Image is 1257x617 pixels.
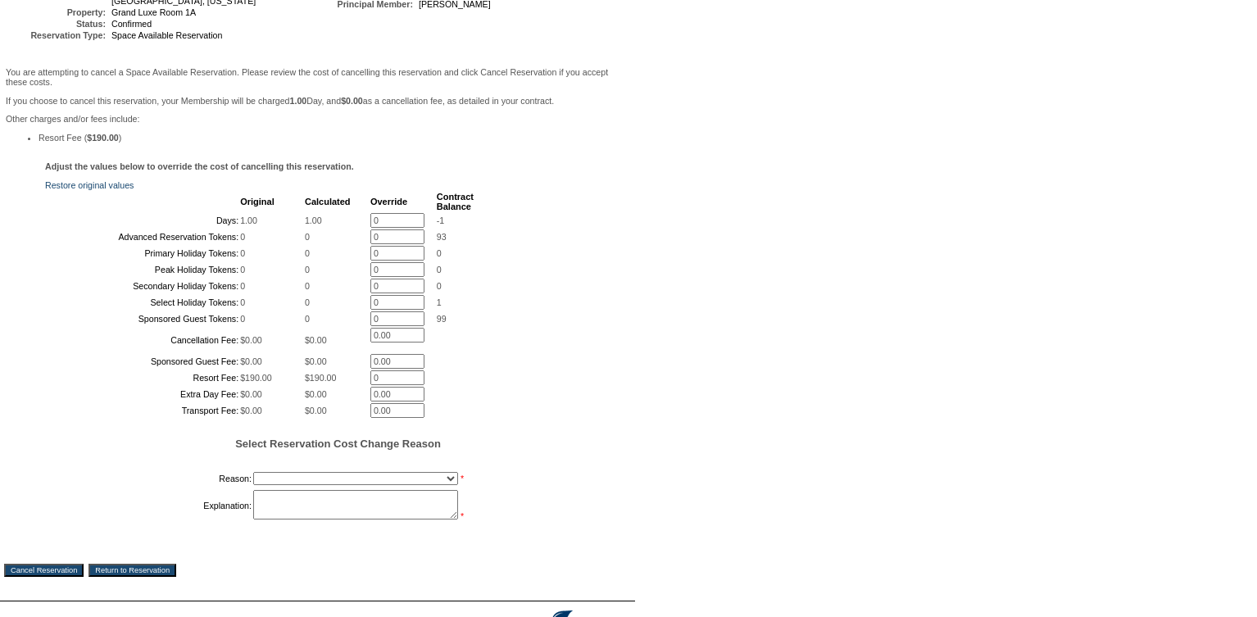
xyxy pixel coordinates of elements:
[305,335,327,345] span: $0.00
[47,262,238,277] td: Peak Holiday Tokens:
[45,161,354,171] b: Adjust the values below to override the cost of cancelling this reservation.
[305,197,351,206] b: Calculated
[47,213,238,228] td: Days:
[370,197,407,206] b: Override
[305,215,322,225] span: 1.00
[240,281,245,291] span: 0
[305,373,337,383] span: $190.00
[305,406,327,415] span: $0.00
[240,406,262,415] span: $0.00
[111,30,222,40] span: Space Available Reservation
[437,314,447,324] span: 99
[47,490,252,521] td: Explanation:
[305,389,327,399] span: $0.00
[240,297,245,307] span: 0
[6,67,629,87] p: You are attempting to cancel a Space Available Reservation. Please review the cost of cancelling ...
[240,314,245,324] span: 0
[87,133,119,143] b: $190.00
[47,311,238,326] td: Sponsored Guest Tokens:
[240,335,262,345] span: $0.00
[47,328,238,352] td: Cancellation Fee:
[88,564,176,577] input: Return to Reservation
[6,67,629,143] span: Other charges and/or fees include:
[45,180,134,190] a: Restore original values
[240,215,257,225] span: 1.00
[47,354,238,369] td: Sponsored Guest Fee:
[437,215,444,225] span: -1
[437,232,447,242] span: 93
[47,295,238,310] td: Select Holiday Tokens:
[240,197,275,206] b: Original
[305,297,310,307] span: 0
[240,232,245,242] span: 0
[305,232,310,242] span: 0
[47,387,238,402] td: Extra Day Fee:
[305,314,310,324] span: 0
[437,297,442,307] span: 1
[240,389,262,399] span: $0.00
[47,370,238,385] td: Resort Fee:
[47,279,238,293] td: Secondary Holiday Tokens:
[437,265,442,274] span: 0
[341,96,363,106] b: $0.00
[240,248,245,258] span: 0
[305,248,310,258] span: 0
[45,438,631,450] h5: Select Reservation Cost Change Reason
[39,133,629,143] li: Resort Fee ( )
[47,403,238,418] td: Transport Fee:
[305,281,310,291] span: 0
[111,19,152,29] span: Confirmed
[240,373,272,383] span: $190.00
[47,246,238,261] td: Primary Holiday Tokens:
[7,30,106,40] td: Reservation Type:
[437,192,474,211] b: Contract Balance
[305,356,327,366] span: $0.00
[437,248,442,258] span: 0
[437,281,442,291] span: 0
[7,19,106,29] td: Status:
[240,356,262,366] span: $0.00
[47,469,252,488] td: Reason:
[47,229,238,244] td: Advanced Reservation Tokens:
[6,96,629,106] p: If you choose to cancel this reservation, your Membership will be charged Day, and as a cancellat...
[7,7,106,17] td: Property:
[111,7,196,17] span: Grand Luxe Room 1A
[305,265,310,274] span: 0
[290,96,307,106] b: 1.00
[4,564,84,577] input: Cancel Reservation
[240,265,245,274] span: 0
